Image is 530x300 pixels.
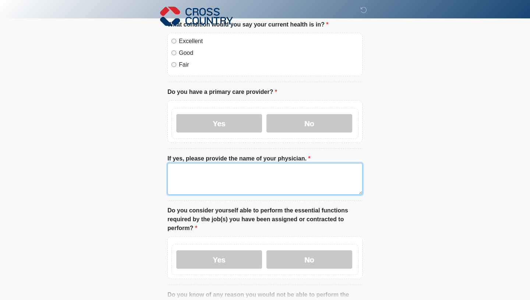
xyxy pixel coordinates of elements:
[179,60,358,69] label: Fair
[172,39,176,43] input: Excellent
[172,50,176,55] input: Good
[266,114,352,133] label: No
[160,6,233,27] img: Cross Country Logo
[167,154,311,163] label: If yes, please provide the name of your physician.
[266,250,352,269] label: No
[167,88,277,96] label: Do you have a primary care provider?
[172,62,176,67] input: Fair
[179,37,358,46] label: Excellent
[176,250,262,269] label: Yes
[167,206,363,233] label: Do you consider yourself able to perform the essential functions required by the job(s) you have ...
[179,49,358,57] label: Good
[176,114,262,133] label: Yes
